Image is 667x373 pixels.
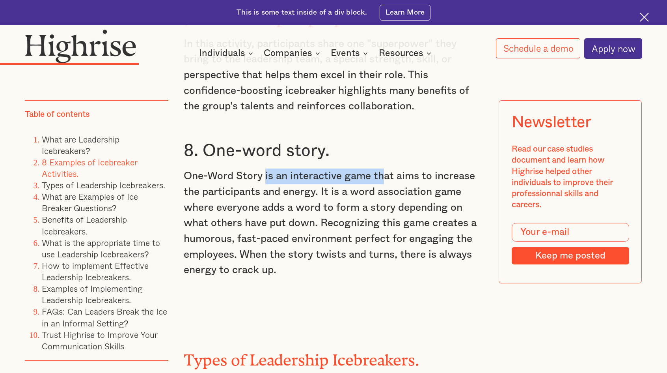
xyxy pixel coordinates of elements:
[42,305,167,329] a: FAQs: Can Leaders Break the Ice in an Informal Setting?
[42,282,142,306] a: Examples of Implementing Leadership Icebreakers.
[25,29,136,63] img: Highrise logo
[512,144,629,210] div: Read our case studies document and learn how Highrise helped other individuals to improve their p...
[199,49,255,58] div: Individuals
[42,132,119,157] a: What are Leadership Icebreakers?
[184,347,483,365] h2: Types of Leadership Icebreakers.
[42,259,149,283] a: How to implement Effective Leadership Icebreakers.
[379,49,423,58] div: Resources
[584,38,642,59] a: Apply now
[512,247,629,264] input: Keep me posted
[640,13,649,22] img: Cross icon
[199,49,245,58] div: Individuals
[264,49,322,58] div: Companies
[25,109,89,120] div: Table of contents
[42,190,138,214] a: What are Examples of Ice Breaker Questions?
[331,49,360,58] div: Events
[184,141,483,161] h3: 8. One-word story.
[184,169,483,278] p: One-Word Story is an interactive game that aims to increase the participants and energy. It is a ...
[42,328,157,352] a: Trust Highrise to Improve Your Communication Skills
[42,236,160,261] a: What is the appropriate time to use Leadership Icebreakers?
[379,49,434,58] div: Resources
[380,5,430,21] a: Learn More
[512,223,629,264] form: Modal Form
[42,156,137,180] a: 8 Examples of Icebreaker Activities.
[42,178,165,191] a: Types of Leadership Icebreakers.
[42,213,127,237] a: Benefits of Leadership Icebreakers.
[184,36,483,114] p: In this activity, participants share one "superpower" they bring to the leadership team, a specia...
[264,49,312,58] div: Companies
[331,49,370,58] div: Events
[237,7,367,17] div: This is some text inside of a div block.
[496,38,580,58] a: Schedule a demo
[512,113,591,131] div: Newsletter
[512,223,629,242] input: Your e-mail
